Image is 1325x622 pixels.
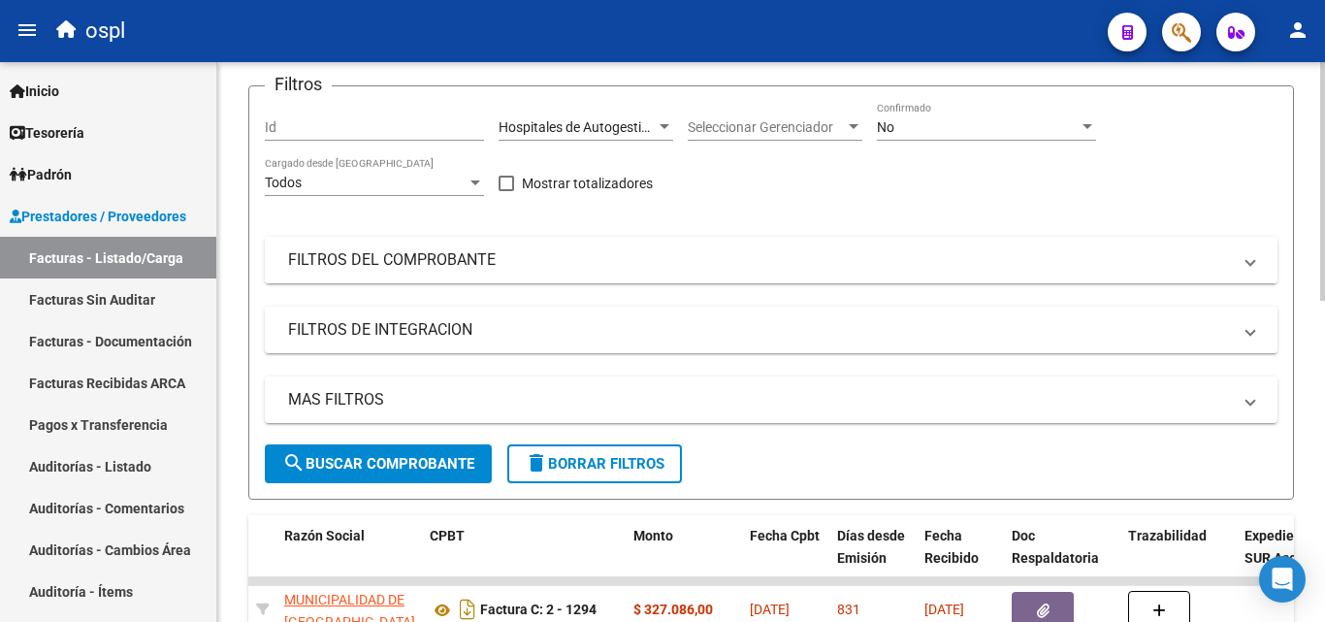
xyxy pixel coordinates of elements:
datatable-header-cell: CPBT [422,515,626,601]
mat-expansion-panel-header: MAS FILTROS [265,376,1277,423]
datatable-header-cell: Fecha Recibido [917,515,1004,601]
datatable-header-cell: Trazabilidad [1120,515,1237,601]
datatable-header-cell: Razón Social [276,515,422,601]
span: Padrón [10,164,72,185]
span: Todos [265,175,302,190]
span: Fecha Cpbt [750,528,820,543]
span: Mostrar totalizadores [522,172,653,195]
span: Hospitales de Autogestión [499,119,657,135]
span: Doc Respaldatoria [1012,528,1099,566]
mat-icon: person [1286,18,1309,42]
span: Inicio [10,81,59,102]
span: No [877,119,894,135]
span: Tesorería [10,122,84,144]
span: [DATE] [750,602,790,617]
span: Razón Social [284,528,365,543]
datatable-header-cell: Monto [626,515,742,601]
span: ospl [85,10,125,52]
mat-panel-title: MAS FILTROS [288,389,1231,410]
span: 831 [837,602,860,617]
span: CPBT [430,528,465,543]
span: Fecha Recibido [924,528,979,566]
mat-panel-title: FILTROS DE INTEGRACION [288,319,1231,341]
mat-icon: delete [525,451,548,475]
span: Trazabilidad [1128,528,1207,543]
mat-icon: search [282,451,306,475]
span: Seleccionar Gerenciador [688,119,845,136]
datatable-header-cell: Días desde Emisión [829,515,917,601]
strong: $ 327.086,00 [633,602,713,617]
button: Buscar Comprobante [265,444,492,483]
datatable-header-cell: Doc Respaldatoria [1004,515,1120,601]
mat-panel-title: FILTROS DEL COMPROBANTE [288,249,1231,271]
span: Buscar Comprobante [282,455,474,473]
span: [DATE] [924,602,964,617]
mat-expansion-panel-header: FILTROS DE INTEGRACION [265,307,1277,353]
mat-icon: menu [16,18,39,42]
strong: Factura C: 2 - 1294 [480,603,597,618]
button: Borrar Filtros [507,444,682,483]
mat-expansion-panel-header: FILTROS DEL COMPROBANTE [265,237,1277,283]
div: Open Intercom Messenger [1259,556,1306,603]
span: Prestadores / Proveedores [10,206,186,227]
span: Días desde Emisión [837,528,905,566]
datatable-header-cell: Fecha Cpbt [742,515,829,601]
span: Borrar Filtros [525,455,664,473]
h3: Filtros [265,71,332,98]
span: Monto [633,528,673,543]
